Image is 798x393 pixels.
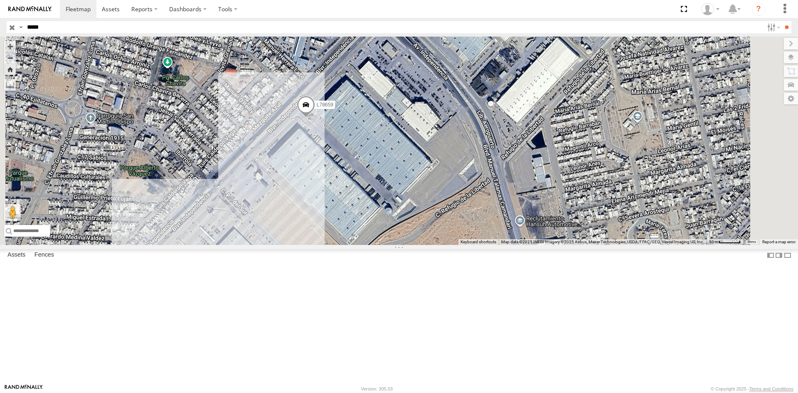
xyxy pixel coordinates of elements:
[707,239,743,245] button: Map Scale: 50 m per 49 pixels
[4,79,16,91] label: Measure
[17,21,24,33] label: Search Query
[3,250,30,261] label: Assets
[783,249,792,261] label: Hide Summary Table
[501,240,704,244] span: Map data ©2025 INEGI Imagery ©2025 Airbus, Maxar Technologies, USDA/FPAC/GEO, Vexcel Imaging US, ...
[747,240,756,244] a: Terms
[764,21,782,33] label: Search Filter Options
[4,41,16,52] button: Zoom in
[775,249,783,261] label: Dock Summary Table to the Right
[711,386,793,391] div: © Copyright 2025 -
[317,101,333,107] span: L78659
[30,250,58,261] label: Fences
[4,52,16,64] button: Zoom out
[461,239,496,245] button: Keyboard shortcuts
[784,93,798,104] label: Map Settings
[709,240,719,244] span: 50 m
[5,385,43,393] a: Visit our Website
[361,386,393,391] div: Version: 305.03
[766,249,775,261] label: Dock Summary Table to the Left
[762,240,796,244] a: Report a map error
[749,386,793,391] a: Terms and Conditions
[698,3,722,15] div: Roberto Garcia
[752,2,765,16] i: ?
[4,204,21,221] button: Drag Pegman onto the map to open Street View
[4,64,16,75] button: Zoom Home
[8,6,52,12] img: rand-logo.svg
